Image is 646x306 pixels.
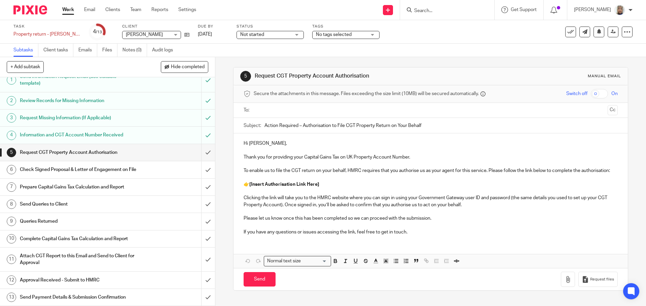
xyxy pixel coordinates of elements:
a: Emails [78,44,97,57]
label: Client [122,24,189,29]
a: Clients [105,6,120,13]
div: 5 [7,148,16,157]
h1: Send Payment Details & Submission Confirmation [20,292,136,302]
p: 👉 [244,181,617,188]
label: Task [13,24,81,29]
h1: Complete Capital Gains Tax Calculation and Report [20,234,136,244]
img: Pixie [13,5,47,14]
span: No tags selected [316,32,352,37]
p: Clicking the link will take you to the HMRC website where you can sign in using your Government G... [244,194,617,208]
input: Send [244,272,276,287]
div: 6 [7,165,16,174]
div: 11 [7,255,16,264]
a: Reports [151,6,168,13]
h1: Prepare Capital Gains Tax Calculation and Report [20,182,136,192]
label: Due by [198,24,228,29]
a: Files [102,44,117,57]
a: Subtasks [13,44,38,57]
button: Request files [578,272,617,287]
h1: Review Records for Missing Information [20,96,136,106]
h1: Check Signed Proposal & Letter of Engagement on File [20,165,136,175]
div: 9 [7,217,16,226]
div: 10 [7,234,16,244]
p: [PERSON_NAME] [574,6,611,13]
div: 12 [7,275,16,285]
input: Search for option [303,258,327,265]
div: Manual email [588,74,621,79]
div: 4 [93,28,102,36]
button: Cc [608,105,618,115]
h1: Attach CGT Report to this Email and Send to Client for Approval [20,251,136,268]
span: Not started [240,32,264,37]
p: To enable us to file the CGT return on your behalf, HMRC requires that you authorise us as your a... [244,167,617,174]
span: On [611,90,618,97]
div: 4 [7,131,16,140]
a: Audit logs [152,44,178,57]
button: + Add subtask [7,61,44,73]
a: Email [84,6,95,13]
div: 8 [7,200,16,209]
div: 7 [7,182,16,192]
small: /13 [96,30,102,34]
span: Request files [590,277,614,282]
div: Property return - Jill and her husband [13,31,81,38]
div: 13 [7,293,16,302]
label: Status [237,24,304,29]
a: Client tasks [43,44,73,57]
span: [DATE] [198,32,212,37]
div: Property return - [PERSON_NAME] and her husband [13,31,81,38]
h1: Send Queries to Client [20,199,136,209]
div: 2 [7,96,16,105]
a: Work [62,6,74,13]
h1: Request CGT Property Account Authorisation [20,147,136,158]
p: Hi [PERSON_NAME], [244,140,617,147]
a: Team [130,6,141,13]
strong: [Insert Authorisation Link Here] [249,182,319,187]
h1: Request CGT Property Account Authorisation [255,73,445,80]
h1: Approval Received - Submit to HMRC [20,275,136,285]
h1: Information and CGT Account Number Received [20,130,136,140]
p: If you have any questions or issues accessing the link, feel free to get in touch. [244,229,617,235]
button: Hide completed [161,61,208,73]
p: Thank you for providing your Capital Gains Tax on UK Property Account Number. [244,154,617,161]
div: Search for option [264,256,331,266]
h1: Request Missing Information (If Applicable) [20,113,136,123]
span: [PERSON_NAME] [126,32,163,37]
label: Subject: [244,122,261,129]
h1: Send Information Request Email (use editable template) [20,72,136,89]
label: To: [244,107,251,114]
span: Get Support [511,7,537,12]
label: Tags [312,24,380,29]
span: Secure the attachments in this message. Files exceeding the size limit (10MB) will be secured aut... [254,90,479,97]
a: Settings [178,6,196,13]
div: 5 [240,71,251,82]
span: Hide completed [171,64,205,70]
p: Please let us know once this has been completed so we can proceed with the submission. [244,215,617,222]
span: Switch off [566,90,587,97]
div: 3 [7,113,16,123]
a: Notes (0) [122,44,147,57]
div: 1 [7,75,16,85]
h1: Queries Returned [20,216,136,226]
input: Search [414,8,474,14]
img: Sara%20Zdj%C4%99cie%20.jpg [614,5,625,15]
span: Normal text size [265,258,302,265]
